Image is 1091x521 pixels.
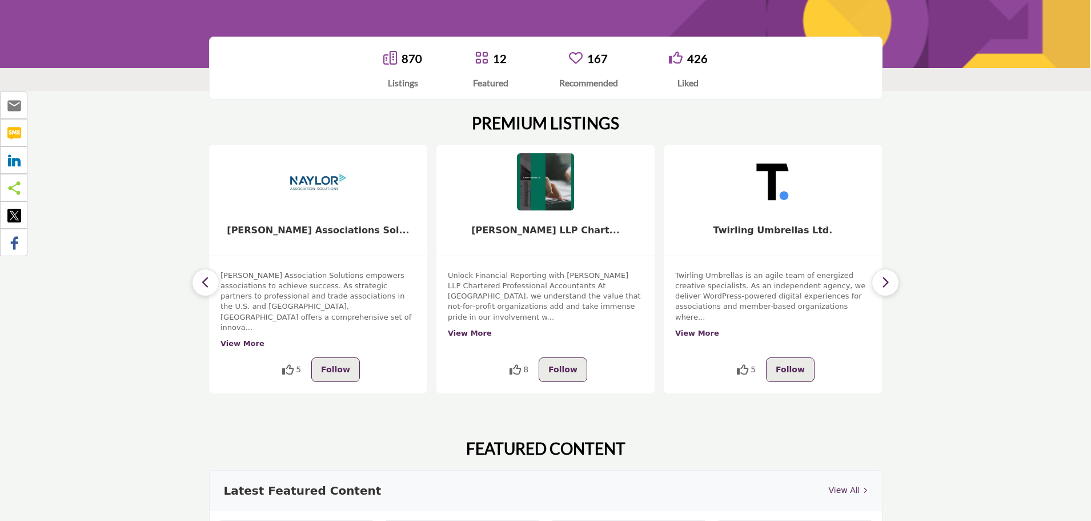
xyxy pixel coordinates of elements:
button: Follow [766,357,815,382]
i: Go to Liked [669,51,683,65]
a: [PERSON_NAME] LLP Chart... [471,225,620,236]
button: Follow [311,357,360,382]
img: Naylor Associations Sol... [290,153,347,210]
span: 5 [296,364,301,376]
img: Twirling Umbrellas Ltd. [744,153,801,210]
a: 12 [493,51,507,65]
img: Kriens-LaRose LLP Chart... [517,153,574,210]
div: Listings [383,76,422,90]
div: Recommended [559,76,618,90]
a: Go to Featured [475,51,488,66]
a: Go to Recommended [569,51,583,66]
a: [PERSON_NAME] Associations Sol... [227,225,409,236]
a: 870 [402,51,422,65]
div: [PERSON_NAME] Association Solutions empowers associations to achieve success. As strategic partne... [220,271,416,349]
span: Follow [776,365,805,374]
a: View More [448,329,492,337]
span: 8 [523,364,528,376]
h3: Latest Featured Content [224,482,382,499]
a: Twirling Umbrellas Ltd. [713,225,833,236]
div: Unlock Financial Reporting with [PERSON_NAME] LLP Chartered Professional Accountants At [GEOGRAPH... [448,271,643,349]
span: 5 [751,364,756,376]
a: View More [675,329,719,337]
div: Liked [669,76,708,90]
h2: FEATURED CONTENT [466,439,625,459]
a: 426 [687,51,708,65]
span: Follow [548,365,577,374]
b: Naylor Associations Sol... [227,225,409,236]
div: Twirling Umbrellas is an agile team of energized creative specialists. As an independent agency, ... [675,271,871,349]
b: Kriens-LaRose LLP Chart... [471,225,620,236]
h2: PREMIUM LISTINGS [472,114,619,133]
a: View More [220,339,264,348]
span: Follow [321,365,350,374]
div: Featured [473,76,508,90]
button: Follow [539,357,587,382]
a: 167 [587,51,608,65]
a: View All [828,484,867,496]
